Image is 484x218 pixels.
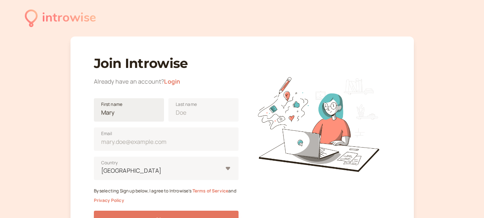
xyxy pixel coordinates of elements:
[101,159,118,167] span: Country
[101,101,123,108] span: First name
[94,127,239,151] input: Email
[42,8,96,28] div: introwise
[176,101,197,108] span: Last name
[164,77,180,85] a: Login
[100,167,102,175] input: [GEOGRAPHIC_DATA]Country
[94,56,239,71] h1: Join Introwise
[168,98,239,122] input: Last name
[101,130,113,137] span: Email
[447,183,484,218] iframe: Chat Widget
[94,197,124,203] a: Privacy Policy
[25,8,96,28] a: introwise
[94,98,164,122] input: First name
[94,188,236,203] small: By selecting Sign up below, I agree to Introwise's and
[94,77,239,87] div: Already have an account?
[193,188,229,194] a: Terms of Service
